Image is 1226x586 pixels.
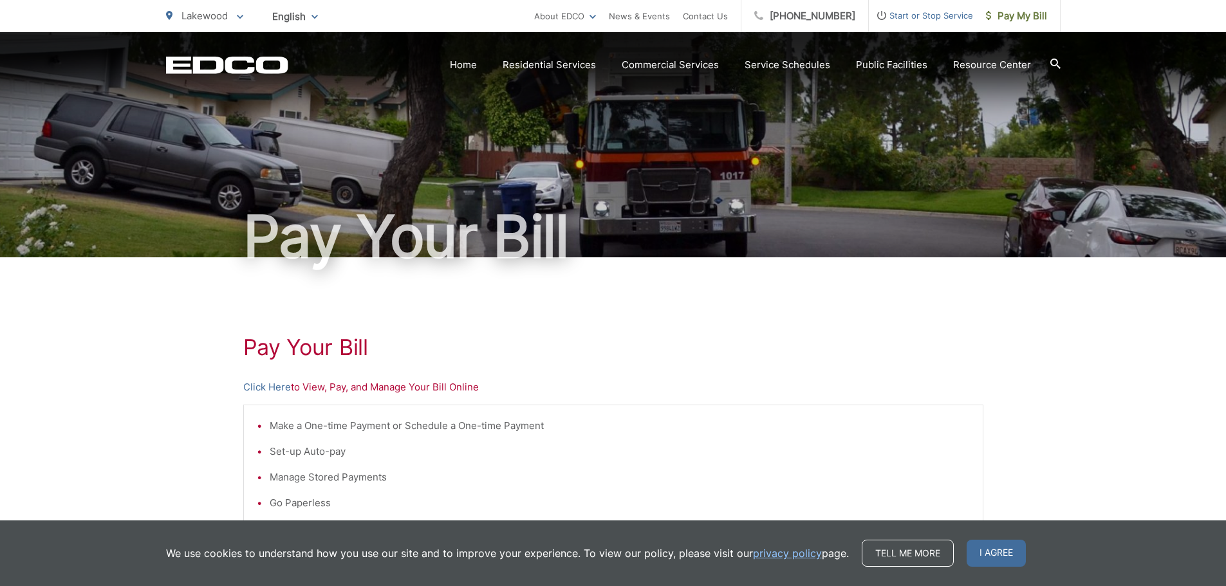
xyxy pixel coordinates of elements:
[534,8,596,24] a: About EDCO
[270,418,970,434] li: Make a One-time Payment or Schedule a One-time Payment
[856,57,927,73] a: Public Facilities
[166,545,849,561] p: We use cookies to understand how you use our site and to improve your experience. To view our pol...
[263,5,328,28] span: English
[166,205,1061,269] h1: Pay Your Bill
[270,444,970,459] li: Set-up Auto-pay
[450,57,477,73] a: Home
[986,8,1047,24] span: Pay My Bill
[166,56,288,74] a: EDCD logo. Return to the homepage.
[503,57,596,73] a: Residential Services
[683,8,728,24] a: Contact Us
[862,540,954,567] a: Tell me more
[243,334,983,360] h1: Pay Your Bill
[953,57,1031,73] a: Resource Center
[753,545,822,561] a: privacy policy
[967,540,1026,567] span: I agree
[270,470,970,485] li: Manage Stored Payments
[243,380,983,395] p: to View, Pay, and Manage Your Bill Online
[745,57,830,73] a: Service Schedules
[622,57,719,73] a: Commercial Services
[243,380,291,395] a: Click Here
[609,8,670,24] a: News & Events
[270,495,970,511] li: Go Paperless
[181,10,228,22] span: Lakewood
